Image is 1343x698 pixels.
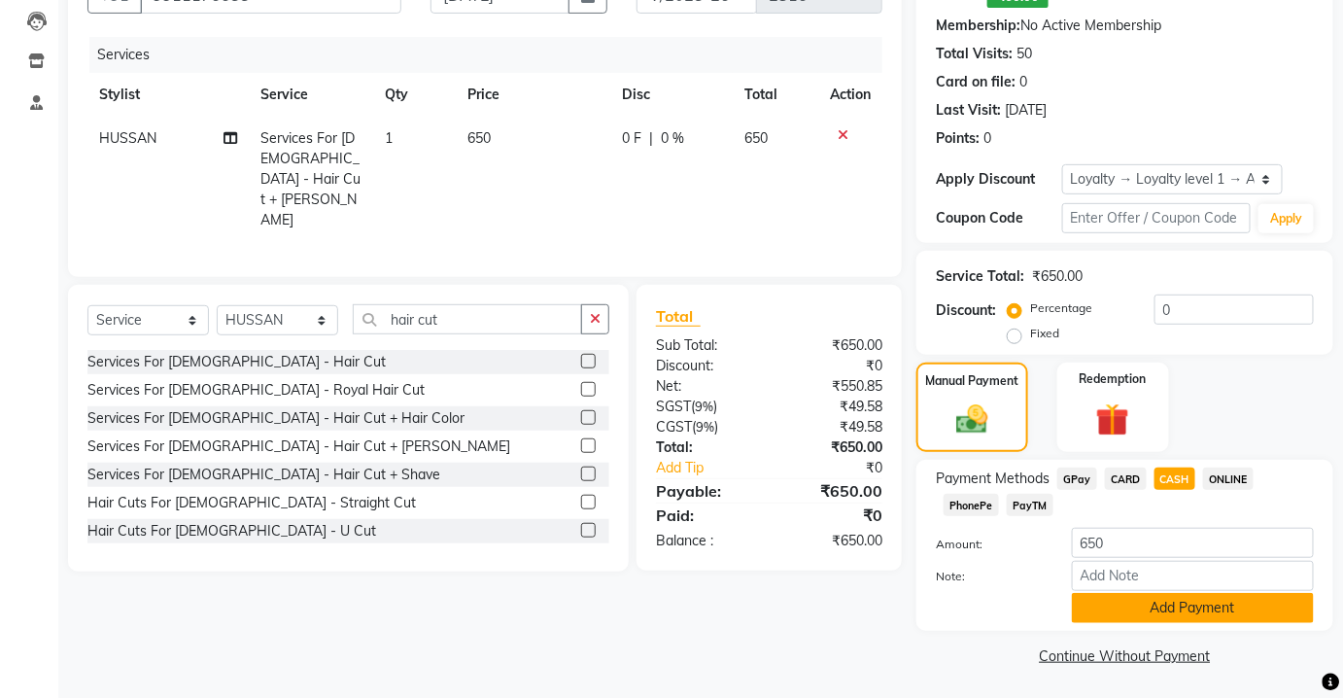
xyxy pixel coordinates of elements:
[769,531,897,551] div: ₹650.00
[87,465,440,485] div: Services For [DEMOGRAPHIC_DATA] - Hair Cut + Shave
[385,129,393,147] span: 1
[1005,100,1047,121] div: [DATE]
[1019,72,1027,92] div: 0
[250,73,374,117] th: Service
[1072,593,1314,623] button: Add Payment
[641,504,770,527] div: Paid:
[936,469,1050,489] span: Payment Methods
[1072,528,1314,558] input: Amount
[696,419,714,435] span: 9%
[87,436,510,457] div: Services For [DEMOGRAPHIC_DATA] - Hair Cut + [PERSON_NAME]
[373,73,456,117] th: Qty
[1007,494,1053,516] span: PayTM
[983,128,991,149] div: 0
[468,129,492,147] span: 650
[936,16,1314,36] div: No Active Membership
[769,479,897,503] div: ₹650.00
[641,417,770,437] div: ( )
[662,128,685,149] span: 0 %
[1030,299,1092,317] label: Percentage
[656,398,691,415] span: SGST
[936,44,1013,64] div: Total Visits:
[1016,44,1032,64] div: 50
[1105,468,1147,490] span: CARD
[641,458,790,478] a: Add Tip
[623,128,642,149] span: 0 F
[1032,266,1083,287] div: ₹650.00
[641,335,770,356] div: Sub Total:
[641,376,770,397] div: Net:
[641,437,770,458] div: Total:
[921,568,1057,585] label: Note:
[944,494,999,516] span: PhonePe
[936,128,980,149] div: Points:
[769,356,897,376] div: ₹0
[1080,370,1147,388] label: Redemption
[936,266,1024,287] div: Service Total:
[936,300,996,321] div: Discount:
[1072,561,1314,591] input: Add Note
[87,352,386,372] div: Services For [DEMOGRAPHIC_DATA] - Hair Cut
[1203,468,1254,490] span: ONLINE
[925,372,1018,390] label: Manual Payment
[769,417,897,437] div: ₹49.58
[641,397,770,417] div: ( )
[87,73,250,117] th: Stylist
[641,356,770,376] div: Discount:
[744,129,768,147] span: 650
[1085,400,1140,441] img: _gift.svg
[99,129,156,147] span: HUSSAN
[353,304,582,334] input: Search or Scan
[1154,468,1196,490] span: CASH
[87,493,416,513] div: Hair Cuts For [DEMOGRAPHIC_DATA] - Straight Cut
[611,73,733,117] th: Disc
[947,401,998,438] img: _cash.svg
[769,397,897,417] div: ₹49.58
[920,646,1329,667] a: Continue Without Payment
[769,504,897,527] div: ₹0
[457,73,611,117] th: Price
[1062,203,1252,233] input: Enter Offer / Coupon Code
[936,72,1016,92] div: Card on file:
[769,335,897,356] div: ₹650.00
[769,376,897,397] div: ₹550.85
[656,418,692,436] span: CGST
[87,521,376,541] div: Hair Cuts For [DEMOGRAPHIC_DATA] - U Cut
[641,479,770,503] div: Payable:
[87,380,425,401] div: Services For [DEMOGRAPHIC_DATA] - Royal Hair Cut
[89,37,897,73] div: Services
[936,100,1001,121] div: Last Visit:
[921,536,1057,553] label: Amount:
[818,73,882,117] th: Action
[656,306,701,327] span: Total
[936,16,1020,36] div: Membership:
[1030,325,1059,342] label: Fixed
[769,437,897,458] div: ₹650.00
[87,408,465,429] div: Services For [DEMOGRAPHIC_DATA] - Hair Cut + Hair Color
[650,128,654,149] span: |
[261,129,362,228] span: Services For [DEMOGRAPHIC_DATA] - Hair Cut + [PERSON_NAME]
[1057,468,1097,490] span: GPay
[641,531,770,551] div: Balance :
[1258,204,1314,233] button: Apply
[695,399,713,414] span: 9%
[936,169,1062,190] div: Apply Discount
[936,208,1062,228] div: Coupon Code
[733,73,818,117] th: Total
[790,458,897,478] div: ₹0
